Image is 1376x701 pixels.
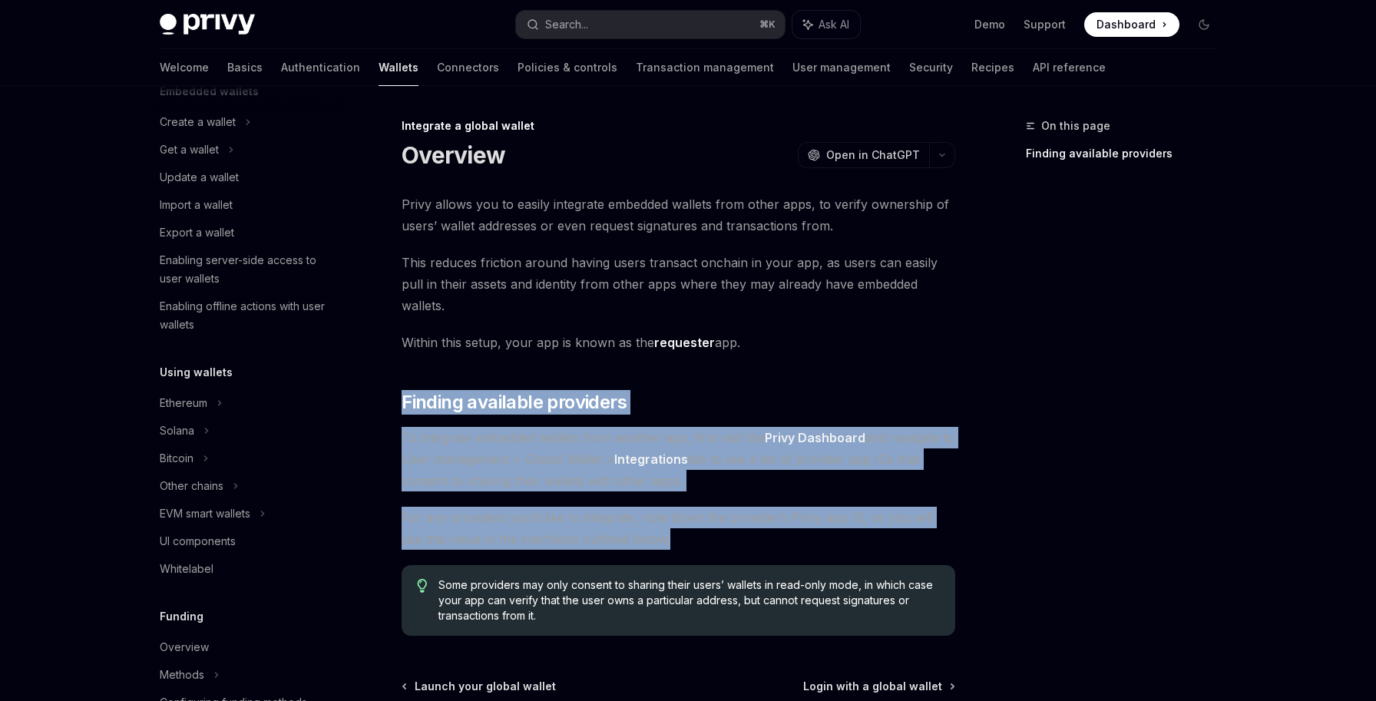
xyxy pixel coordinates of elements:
[402,193,955,236] span: Privy allows you to easily integrate embedded wallets from other apps, to verify ownership of use...
[803,679,954,694] a: Login with a global wallet
[1096,17,1156,32] span: Dashboard
[437,49,499,86] a: Connectors
[518,49,617,86] a: Policies & controls
[160,297,335,334] div: Enabling offline actions with user wallets
[147,633,344,661] a: Overview
[160,363,233,382] h5: Using wallets
[147,246,344,293] a: Enabling server-side access to user wallets
[545,15,588,34] div: Search...
[402,427,955,491] span: To integrate embedded wallets from another app, first visit the and navigate to User management >...
[792,11,860,38] button: Ask AI
[614,451,688,468] a: Integrations
[974,17,1005,32] a: Demo
[281,49,360,86] a: Authentication
[819,17,849,32] span: Ask AI
[1026,141,1229,166] a: Finding available providers
[147,527,344,555] a: UI components
[792,49,891,86] a: User management
[403,679,556,694] a: Launch your global wallet
[826,147,920,163] span: Open in ChatGPT
[160,49,209,86] a: Welcome
[147,191,344,219] a: Import a wallet
[1024,17,1066,32] a: Support
[415,679,556,694] span: Launch your global wallet
[160,638,209,656] div: Overview
[160,422,194,440] div: Solana
[636,49,774,86] a: Transaction management
[147,293,344,339] a: Enabling offline actions with user wallets
[765,430,865,445] strong: Privy Dashboard
[798,142,929,168] button: Open in ChatGPT
[1041,117,1110,135] span: On this page
[160,449,193,468] div: Bitcoin
[160,394,207,412] div: Ethereum
[160,141,219,159] div: Get a wallet
[759,18,776,31] span: ⌘ K
[1084,12,1179,37] a: Dashboard
[971,49,1014,86] a: Recipes
[227,49,263,86] a: Basics
[417,579,428,593] svg: Tip
[402,252,955,316] span: This reduces friction around having users transact onchain in your app, as users can easily pull ...
[379,49,418,86] a: Wallets
[438,577,940,623] span: Some providers may only consent to sharing their users’ wallets in read-only mode, in which case ...
[147,555,344,583] a: Whitelabel
[402,332,955,353] span: Within this setup, your app is known as the app.
[147,164,344,191] a: Update a wallet
[654,335,715,350] strong: requester
[402,507,955,550] span: For any providers you’d like to integrate, note down the provider’s Privy app ID, as you will use...
[402,390,627,415] span: Finding available providers
[147,219,344,246] a: Export a wallet
[160,666,204,684] div: Methods
[1033,49,1106,86] a: API reference
[160,113,236,131] div: Create a wallet
[402,141,505,169] h1: Overview
[160,504,250,523] div: EVM smart wallets
[160,168,239,187] div: Update a wallet
[160,607,203,626] h5: Funding
[803,679,942,694] span: Login with a global wallet
[160,223,234,242] div: Export a wallet
[160,532,236,551] div: UI components
[1192,12,1216,37] button: Toggle dark mode
[765,430,865,446] a: Privy Dashboard
[160,477,223,495] div: Other chains
[909,49,953,86] a: Security
[160,251,335,288] div: Enabling server-side access to user wallets
[516,11,785,38] button: Search...⌘K
[402,118,955,134] div: Integrate a global wallet
[160,14,255,35] img: dark logo
[160,560,213,578] div: Whitelabel
[160,196,233,214] div: Import a wallet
